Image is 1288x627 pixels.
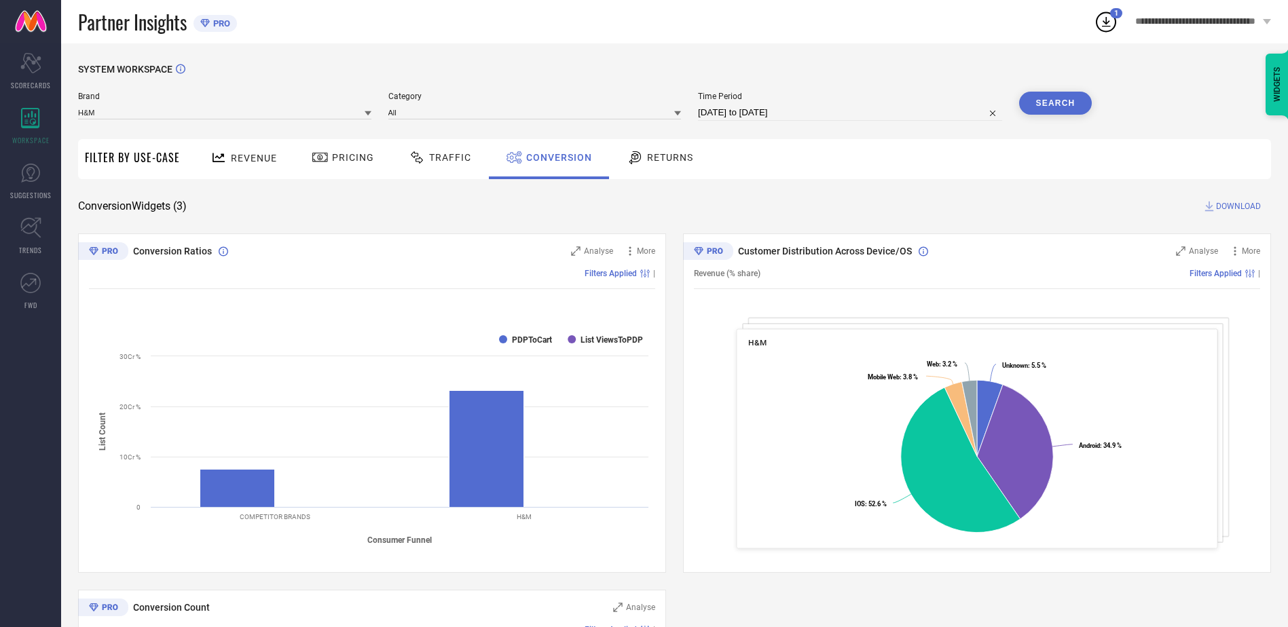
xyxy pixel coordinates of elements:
[429,152,471,163] span: Traffic
[653,269,655,278] span: |
[1216,199,1261,213] span: DOWNLOAD
[626,603,655,612] span: Analyse
[585,269,637,278] span: Filters Applied
[526,152,592,163] span: Conversion
[240,513,310,520] text: COMPETITOR BRANDS
[927,360,939,368] tspan: Web
[78,64,172,75] span: SYSTEM WORKSPACE
[584,246,613,256] span: Analyse
[1002,362,1028,369] tspan: Unknown
[512,335,552,345] text: PDPToCart
[613,603,623,612] svg: Zoom
[78,8,187,36] span: Partner Insights
[683,242,733,263] div: Premium
[24,300,37,310] span: FWD
[332,152,374,163] span: Pricing
[12,135,50,145] span: WORKSPACE
[119,353,141,360] text: 30Cr %
[855,500,887,508] text: : 52.6 %
[388,92,682,101] span: Category
[637,246,655,256] span: More
[1176,246,1185,256] svg: Zoom
[85,149,180,166] span: Filter By Use-Case
[78,598,128,619] div: Premium
[1079,442,1122,449] text: : 34.9 %
[571,246,581,256] svg: Zoom
[231,153,277,164] span: Revenue
[868,373,918,381] text: : 3.8 %
[98,413,107,451] tspan: List Count
[133,246,212,256] span: Conversion Ratios
[1258,269,1260,278] span: |
[1079,442,1100,449] tspan: Android
[647,152,693,163] span: Returns
[1114,9,1118,18] span: 1
[19,245,42,255] span: TRENDS
[136,503,141,511] text: 0
[694,269,760,278] span: Revenue (% share)
[1242,246,1260,256] span: More
[10,190,52,200] span: SUGGESTIONS
[133,602,210,613] span: Conversion Count
[1094,9,1118,34] div: Open download list
[698,104,1002,121] input: Select time period
[367,535,432,545] tspan: Consumer Funnel
[1189,246,1218,256] span: Analyse
[78,92,371,101] span: Brand
[119,403,141,411] text: 20Cr %
[698,92,1002,101] span: Time Period
[1190,269,1242,278] span: Filters Applied
[581,335,643,345] text: List ViewsToPDP
[78,242,128,263] div: Premium
[927,360,957,368] text: : 3.2 %
[748,338,766,347] span: H&M
[1002,362,1046,369] text: : 5.5 %
[210,18,230,28] span: PRO
[119,453,141,461] text: 10Cr %
[738,246,912,256] span: Customer Distribution Across Device/OS
[1019,92,1092,115] button: Search
[855,500,865,508] tspan: IOS
[868,373,900,381] tspan: Mobile Web
[78,199,187,213] span: Conversion Widgets ( 3 )
[11,80,51,90] span: SCORECARDS
[517,513,532,520] text: H&M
